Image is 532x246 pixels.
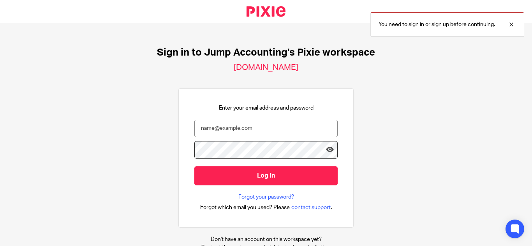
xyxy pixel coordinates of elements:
[238,193,294,201] a: Forgot your password?
[194,166,338,185] input: Log in
[200,203,332,212] div: .
[200,204,290,211] span: Forgot which email you used? Please
[291,204,331,211] span: contact support
[201,236,331,243] p: Don't have an account on this workspace yet?
[379,21,495,28] p: You need to sign in or sign up before continuing.
[157,47,375,59] h1: Sign in to Jump Accounting's Pixie workspace
[234,63,298,73] h2: [DOMAIN_NAME]
[194,120,338,137] input: name@example.com
[219,104,314,112] p: Enter your email address and password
